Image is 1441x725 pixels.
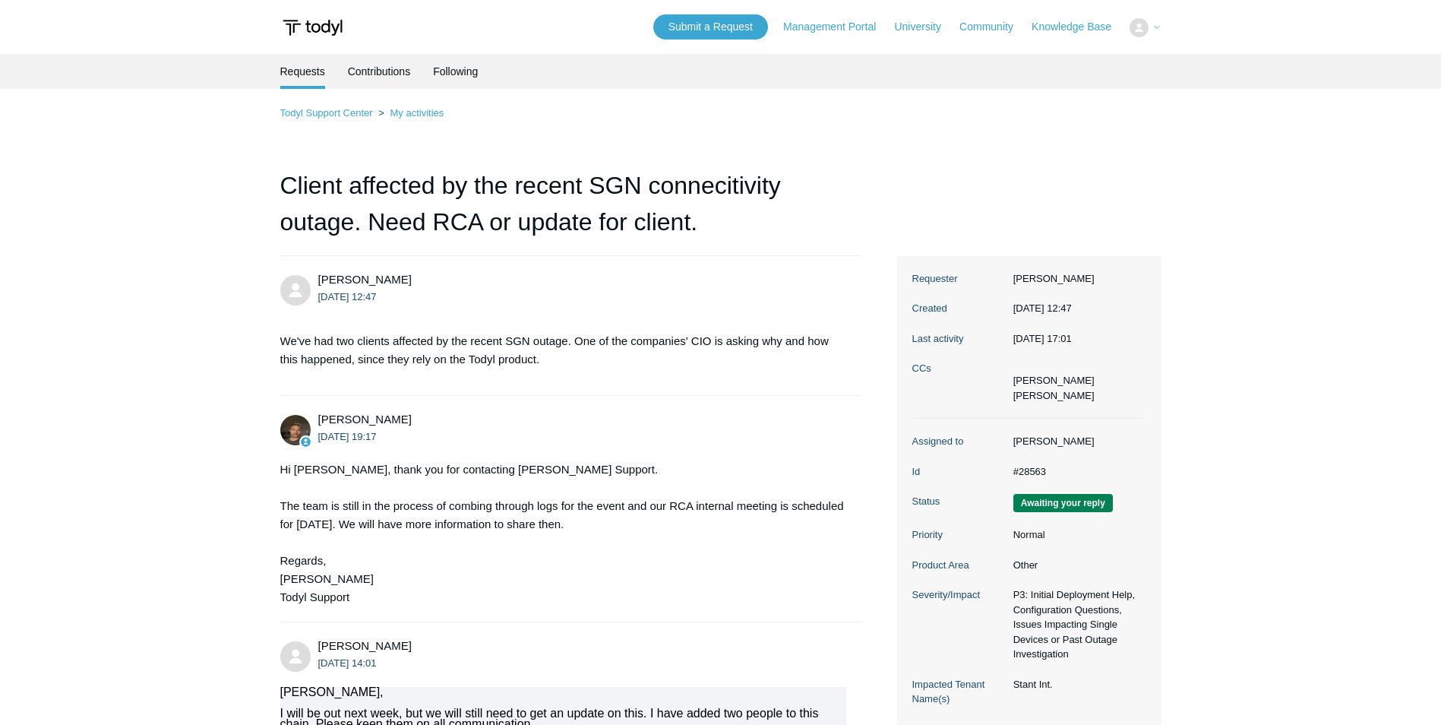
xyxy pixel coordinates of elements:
[1013,388,1095,404] li: Scott Clements
[318,657,377,669] time: 2025-10-03T14:01:01Z
[912,271,1006,287] dt: Requester
[912,434,1006,449] dt: Assigned to
[318,639,412,652] span: Austin Pierce
[318,431,377,442] time: 2025-10-01T19:17:50Z
[280,14,345,42] img: Todyl Support Center Help Center home page
[1006,677,1146,692] dd: Stant Int.
[1006,587,1146,662] dd: P3: Initial Deployment Help, Configuration Questions, Issues Impacting Single Devices or Past Out...
[912,677,1006,707] dt: Impacted Tenant Name(s)
[1013,373,1095,388] li: Thomas Ferrigan
[348,54,411,89] a: Contributions
[280,687,847,698] div: [PERSON_NAME],
[959,19,1029,35] a: Community
[1013,494,1113,512] span: We are waiting for you to respond
[912,301,1006,316] dt: Created
[318,413,412,426] span: Andy Paull
[912,587,1006,603] dt: Severity/Impact
[912,558,1006,573] dt: Product Area
[783,19,891,35] a: Management Portal
[912,464,1006,480] dt: Id
[1006,271,1146,287] dd: [PERSON_NAME]
[280,107,373,119] a: Todyl Support Center
[912,361,1006,376] dt: CCs
[318,273,412,286] span: Austin Pierce
[318,291,377,302] time: 2025-10-01T12:47:21Z
[653,14,768,40] a: Submit a Request
[912,527,1006,543] dt: Priority
[390,107,444,119] a: My activities
[1013,333,1072,344] time: 2025-10-05T17:01:50+00:00
[1006,527,1146,543] dd: Normal
[912,331,1006,347] dt: Last activity
[1006,434,1146,449] dd: [PERSON_NAME]
[280,167,862,256] h1: Client affected by the recent SGN connecitivity outage. Need RCA or update for client.
[433,54,478,89] a: Following
[1032,19,1127,35] a: Knowledge Base
[894,19,956,35] a: University
[1013,302,1072,314] time: 2025-10-01T12:47:21+00:00
[280,332,847,369] p: We've had two clients affected by the recent SGN outage. One of the companies' CIO is asking why ...
[280,107,376,119] li: Todyl Support Center
[1006,558,1146,573] dd: Other
[375,107,444,119] li: My activities
[280,461,847,606] div: Hi [PERSON_NAME], thank you for contacting [PERSON_NAME] Support. The team is still in the proces...
[280,54,325,89] li: Requests
[912,494,1006,509] dt: Status
[1006,464,1146,480] dd: #28563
